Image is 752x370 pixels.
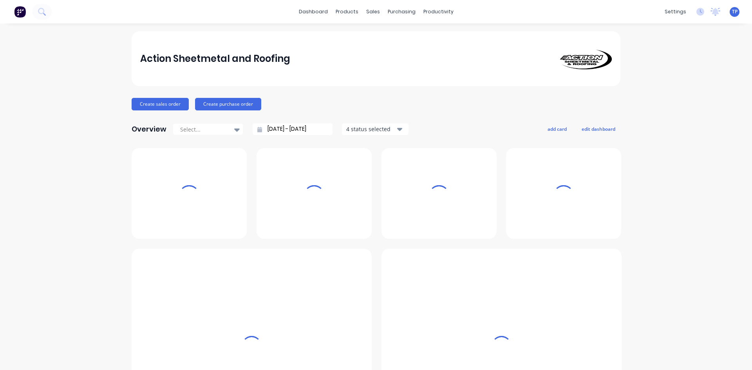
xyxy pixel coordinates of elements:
[346,125,396,133] div: 4 status selected
[342,123,409,135] button: 4 status selected
[557,48,612,69] img: Action Sheetmetal and Roofing
[577,124,620,134] button: edit dashboard
[14,6,26,18] img: Factory
[132,121,166,137] div: Overview
[384,6,419,18] div: purchasing
[195,98,261,110] button: Create purchase order
[542,124,572,134] button: add card
[332,6,362,18] div: products
[295,6,332,18] a: dashboard
[132,98,189,110] button: Create sales order
[661,6,690,18] div: settings
[362,6,384,18] div: sales
[419,6,457,18] div: productivity
[732,8,738,15] span: TP
[140,51,290,67] div: Action Sheetmetal and Roofing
